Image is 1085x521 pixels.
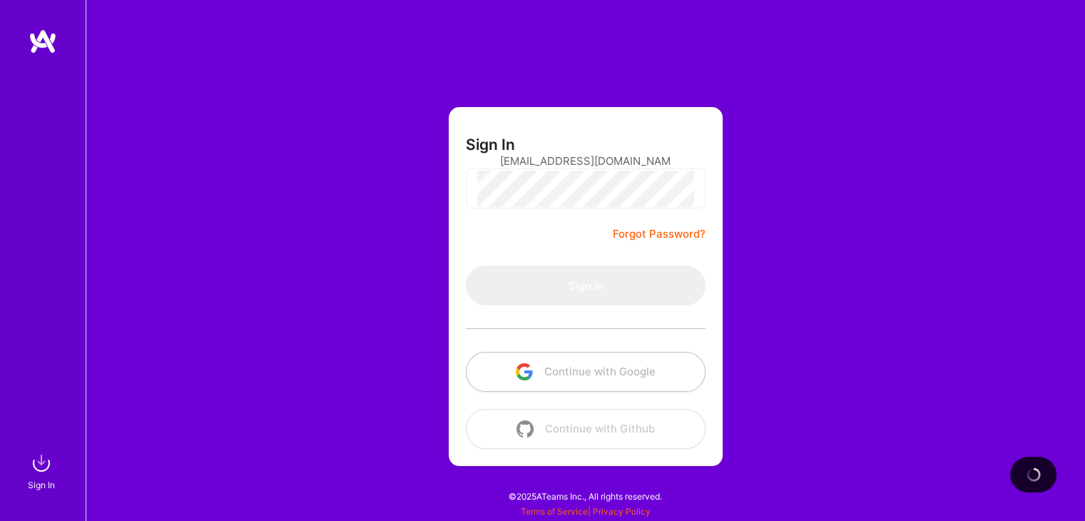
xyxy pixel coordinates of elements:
[1024,465,1042,484] img: loading
[521,506,588,517] a: Terms of Service
[30,449,56,492] a: sign inSign In
[613,226,705,243] a: Forgot Password?
[28,477,55,492] div: Sign In
[521,506,651,517] span: |
[29,29,57,54] img: logo
[466,352,705,392] button: Continue with Google
[466,265,705,305] button: Sign In
[593,506,651,517] a: Privacy Policy
[86,478,1085,514] div: © 2025 ATeams Inc., All rights reserved.
[466,136,515,153] h3: Sign In
[500,143,671,179] input: Email...
[466,409,705,449] button: Continue with Github
[27,449,56,477] img: sign in
[516,420,534,437] img: icon
[516,363,533,380] img: icon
